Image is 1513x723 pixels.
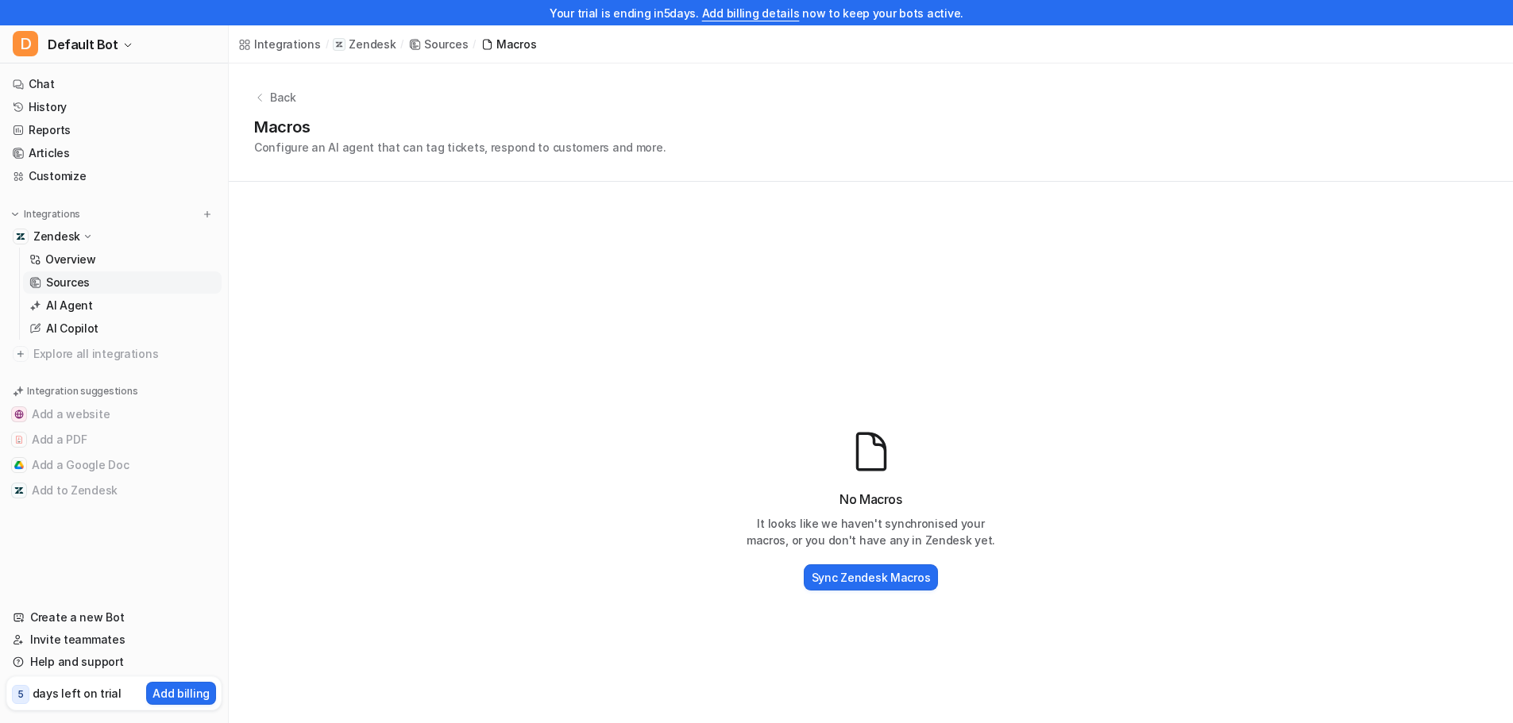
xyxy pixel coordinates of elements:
[13,31,38,56] span: D
[33,341,215,367] span: Explore all integrations
[254,36,321,52] div: Integrations
[13,346,29,362] img: explore all integrations
[6,629,222,651] a: Invite teammates
[238,36,321,52] a: Integrations
[33,685,122,702] p: days left on trial
[202,209,213,220] img: menu_add.svg
[14,460,24,470] img: Add a Google Doc
[349,37,396,52] p: Zendesk
[702,6,800,20] a: Add billing details
[6,402,222,427] button: Add a websiteAdd a website
[46,298,93,313] p: AI Agent
[45,252,96,267] p: Overview
[6,651,222,673] a: Help and support
[10,209,21,220] img: expand menu
[17,687,24,702] p: 5
[6,343,222,365] a: Explore all integrations
[6,478,222,503] button: Add to ZendeskAdd to Zendesk
[46,321,98,337] p: AI Copilot
[23,317,222,340] a: AI Copilot
[48,33,118,56] span: Default Bot
[14,486,24,495] img: Add to Zendesk
[408,36,468,52] a: Sources
[326,37,329,52] span: /
[6,427,222,452] button: Add a PDFAdd a PDF
[6,119,222,141] a: Reports
[23,248,222,271] a: Overview
[6,452,222,478] button: Add a Google DocAdd a Google Doc
[6,206,85,222] button: Integrations
[812,569,931,586] h2: Sync Zendesk Macros
[6,606,222,629] a: Create a new Bot
[254,115,666,139] h1: Macros
[16,232,25,241] img: Zendesk
[481,36,536,52] a: Macros
[804,564,939,590] button: Sync Zendesk Macros
[146,682,216,705] button: Add billing
[6,96,222,118] a: History
[400,37,403,52] span: /
[14,435,24,444] img: Add a PDF
[24,208,80,221] p: Integrations
[254,139,666,156] p: Configure an AI agent that can tag tickets, respond to customers and more.
[14,410,24,419] img: Add a website
[473,37,476,52] span: /
[27,384,137,398] p: Integration suggestions
[33,229,80,244] p: Zendesk
[23,294,222,317] a: AI Agent
[270,89,296,106] p: Back
[6,165,222,187] a: Customize
[152,685,210,702] p: Add billing
[6,142,222,164] a: Articles
[744,515,998,548] p: It looks like we haven't synchronised your macros, or you don't have any in Zendesk yet.
[333,37,396,52] a: Zendesk
[424,36,468,52] div: Sources
[6,73,222,95] a: Chat
[496,36,536,52] div: Macros
[744,490,998,509] h3: No Macros
[46,275,90,290] p: Sources
[23,271,222,294] a: Sources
